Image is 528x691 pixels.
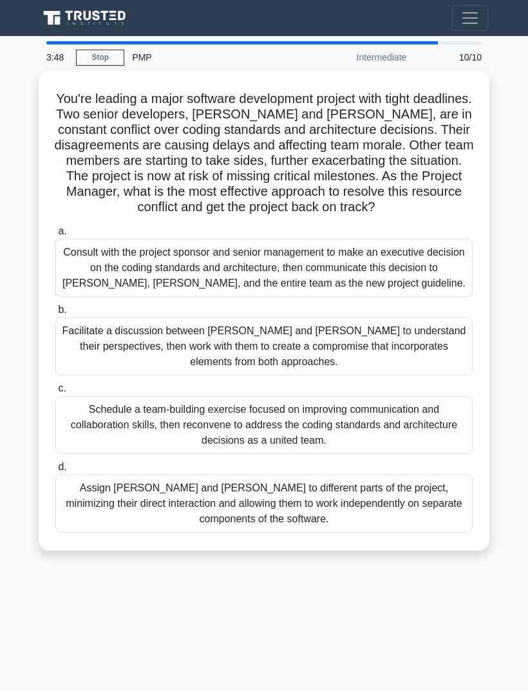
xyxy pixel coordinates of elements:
div: 10/10 [414,44,489,70]
div: 3:48 [39,44,76,70]
span: b. [58,304,66,315]
div: PMP [124,44,301,70]
div: Schedule a team-building exercise focused on improving communication and collaboration skills, th... [55,396,473,454]
span: d. [58,461,66,472]
div: Intermediate [301,44,414,70]
h5: You're leading a major software development project with tight deadlines. Two senior developers, ... [54,91,474,216]
span: a. [58,225,66,236]
span: c. [58,383,66,393]
div: Facilitate a discussion between [PERSON_NAME] and [PERSON_NAME] to understand their perspectives,... [55,317,473,375]
button: Toggle navigation [452,5,488,31]
div: Consult with the project sponsor and senior management to make an executive decision on the codin... [55,239,473,297]
a: Stop [76,50,124,66]
div: Assign [PERSON_NAME] and [PERSON_NAME] to different parts of the project, minimizing their direct... [55,475,473,533]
